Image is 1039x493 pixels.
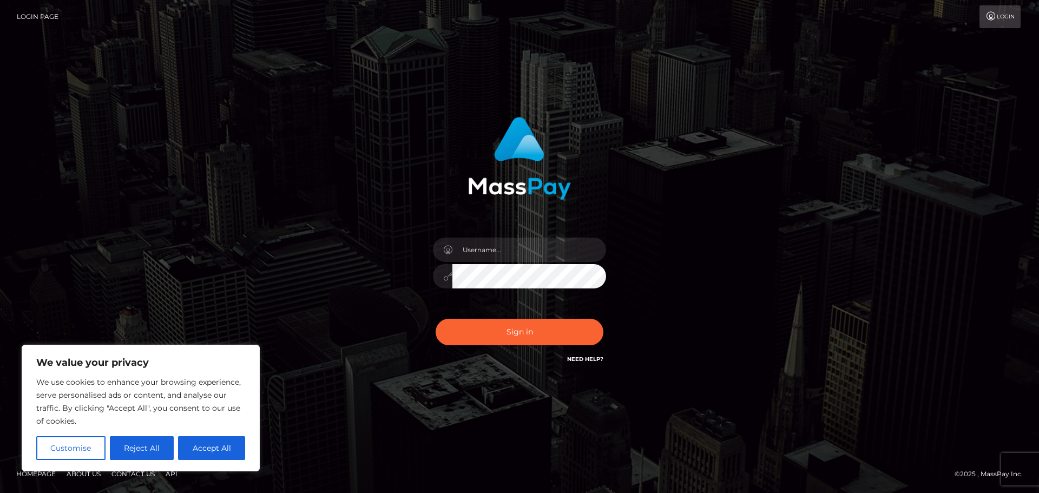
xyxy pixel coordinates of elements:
[36,356,245,369] p: We value your privacy
[979,5,1021,28] a: Login
[12,465,60,482] a: Homepage
[436,319,603,345] button: Sign in
[62,465,105,482] a: About Us
[452,238,606,262] input: Username...
[567,356,603,363] a: Need Help?
[468,117,571,200] img: MassPay Login
[17,5,58,28] a: Login Page
[178,436,245,460] button: Accept All
[22,345,260,471] div: We value your privacy
[36,436,106,460] button: Customise
[107,465,159,482] a: Contact Us
[955,468,1031,480] div: © 2025 , MassPay Inc.
[161,465,182,482] a: API
[36,376,245,428] p: We use cookies to enhance your browsing experience, serve personalised ads or content, and analys...
[110,436,174,460] button: Reject All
